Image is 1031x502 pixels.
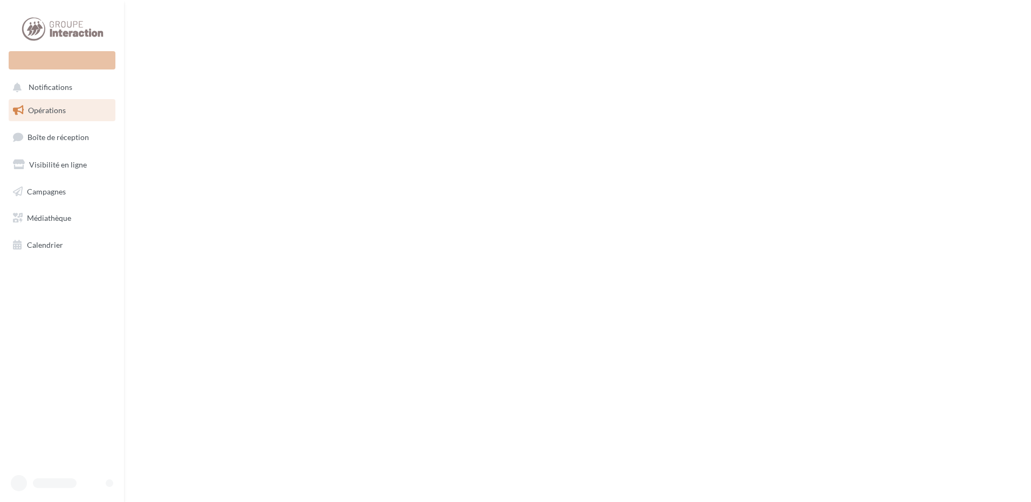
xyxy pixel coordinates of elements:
[6,207,118,229] a: Médiathèque
[6,99,118,122] a: Opérations
[6,234,118,256] a: Calendrier
[27,213,71,222] span: Médiathèque
[27,240,63,249] span: Calendrier
[28,133,89,142] span: Boîte de réception
[28,106,66,115] span: Opérations
[6,180,118,203] a: Campagnes
[29,83,72,92] span: Notifications
[29,160,87,169] span: Visibilité en ligne
[27,186,66,196] span: Campagnes
[6,154,118,176] a: Visibilité en ligne
[9,51,115,69] div: Nouvelle campagne
[6,125,118,149] a: Boîte de réception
